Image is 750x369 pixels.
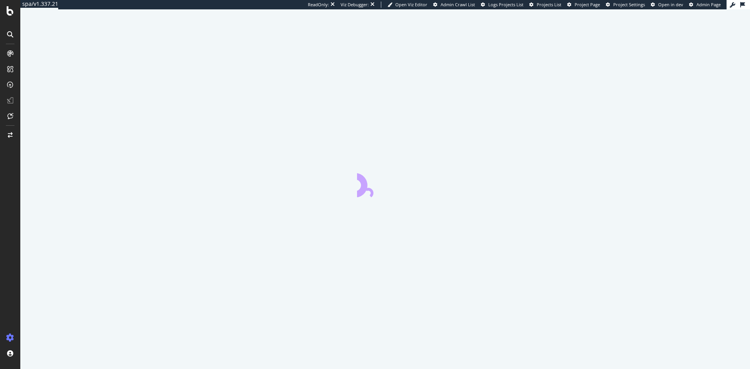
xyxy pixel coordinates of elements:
div: Viz Debugger: [341,2,369,8]
span: Open in dev [658,2,683,7]
a: Open Viz Editor [387,2,427,8]
a: Project Settings [606,2,645,8]
span: Open Viz Editor [395,2,427,7]
span: Admin Page [696,2,721,7]
a: Admin Crawl List [433,2,475,8]
div: ReadOnly: [308,2,329,8]
a: Admin Page [689,2,721,8]
span: Project Page [575,2,600,7]
a: Open in dev [651,2,683,8]
span: Admin Crawl List [441,2,475,7]
span: Logs Projects List [488,2,523,7]
span: Project Settings [613,2,645,7]
a: Logs Projects List [481,2,523,8]
div: animation [357,169,413,197]
a: Project Page [567,2,600,8]
a: Projects List [529,2,561,8]
span: Projects List [537,2,561,7]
